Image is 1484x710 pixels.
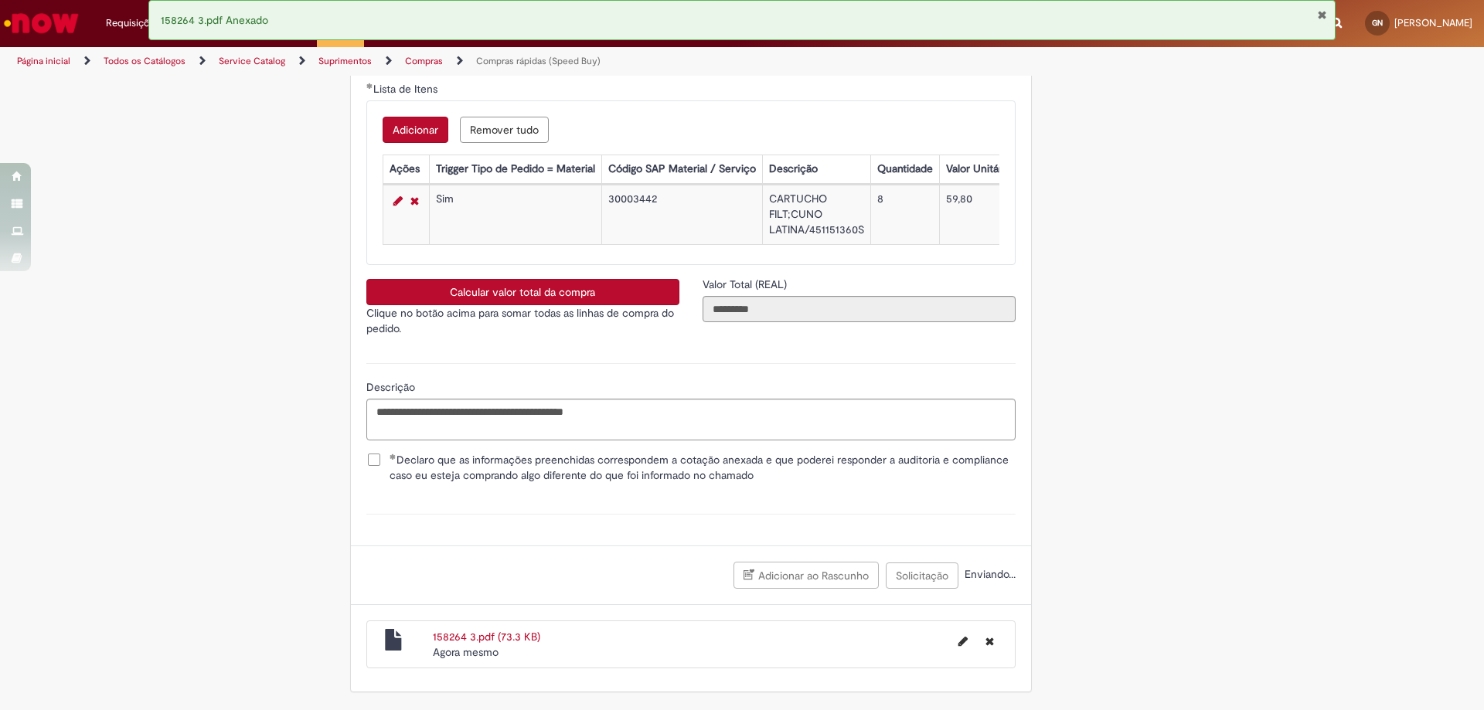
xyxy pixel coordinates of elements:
th: Ações [383,155,429,184]
span: Descrição [366,380,418,394]
span: [PERSON_NAME] [1394,16,1472,29]
span: Declaro que as informações preenchidas correspondem a cotação anexada e que poderei responder a a... [390,452,1016,483]
span: Obrigatório Preenchido [390,454,397,460]
input: Valor Total (REAL) [703,296,1016,322]
span: Somente leitura - Valor Total (REAL) [703,277,790,291]
td: 59,80 [939,185,1017,245]
a: Editar Linha 1 [390,192,407,210]
span: Obrigatório Preenchido [366,83,373,89]
a: Todos os Catálogos [104,55,185,67]
th: Valor Unitário [939,155,1017,184]
span: 158264 3.pdf Anexado [161,13,268,27]
button: Remove all rows for Lista de Itens [460,117,549,143]
textarea: Descrição [366,399,1016,440]
span: Enviando... [962,567,1016,581]
span: Requisições [106,15,160,31]
th: Trigger Tipo de Pedido = Material [429,155,601,184]
a: Compras [405,55,443,67]
ul: Trilhas de página [12,47,978,76]
button: Editar nome de arquivo 158264 3.pdf [949,629,977,654]
th: Descrição [762,155,870,184]
button: Add a row for Lista de Itens [383,117,448,143]
a: Compras rápidas (Speed Buy) [476,55,601,67]
td: CARTUCHO FILT;CUNO LATINA/451151360S [762,185,870,245]
button: Excluir 158264 3.pdf [976,629,1003,654]
a: Remover linha 1 [407,192,423,210]
a: 158264 3.pdf (73.3 KB) [433,630,540,644]
img: ServiceNow [2,8,81,39]
a: Service Catalog [219,55,285,67]
th: Código SAP Material / Serviço [601,155,762,184]
td: Sim [429,185,601,245]
label: Somente leitura - Valor Total (REAL) [703,277,790,292]
span: Lista de Itens [373,82,441,96]
span: GN [1372,18,1383,28]
a: Página inicial [17,55,70,67]
button: Calcular valor total da compra [366,279,679,305]
td: 30003442 [601,185,762,245]
a: Suprimentos [318,55,372,67]
time: 01/10/2025 11:10:56 [433,645,499,659]
span: Agora mesmo [433,645,499,659]
p: Clique no botão acima para somar todas as linhas de compra do pedido. [366,305,679,336]
button: Fechar Notificação [1317,8,1327,21]
td: 8 [870,185,939,245]
th: Quantidade [870,155,939,184]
